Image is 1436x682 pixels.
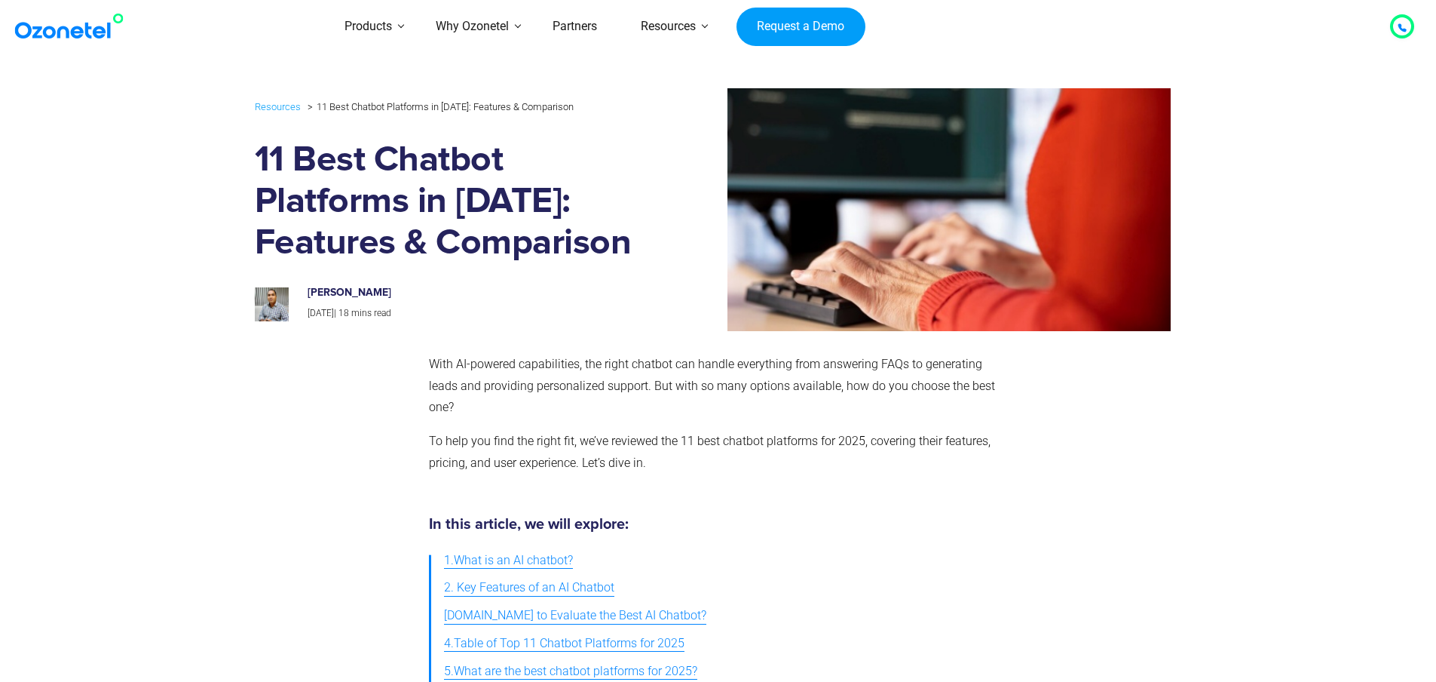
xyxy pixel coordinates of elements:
[444,574,614,602] a: 2. Key Features of an AI Chatbot
[351,308,391,318] span: mins read
[304,97,574,116] li: 11 Best Chatbot Platforms in [DATE]: Features & Comparison
[429,354,1001,419] p: With AI-powered capabilities, the right chatbot can handle everything from answering FAQs to gene...
[429,431,1001,475] p: To help you find the right fit, we’ve reviewed the 11 best chatbot platforms for 2025, covering t...
[736,8,865,47] a: Request a Demo
[444,550,573,572] span: 1.What is an AI chatbot?
[444,630,684,658] a: 4.Table of Top 11 Chatbot Platforms for 2025
[444,605,706,627] span: [DOMAIN_NAME] to Evaluate the Best AI Chatbot?
[444,602,706,630] a: [DOMAIN_NAME] to Evaluate the Best AI Chatbot?
[444,577,614,599] span: 2. Key Features of an AI Chatbot
[308,308,334,318] span: [DATE]
[338,308,349,318] span: 18
[308,287,626,300] h6: [PERSON_NAME]
[308,306,626,322] p: |
[429,517,1001,532] h5: In this article, we will explore:
[255,98,301,115] a: Resources
[444,633,684,655] span: 4.Table of Top 11 Chatbot Platforms for 2025
[255,140,641,264] h1: 11 Best Chatbot Platforms in [DATE]: Features & Comparison
[255,287,289,321] img: prashanth-kancherla_avatar-200x200.jpeg
[444,547,573,575] a: 1.What is an AI chatbot?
